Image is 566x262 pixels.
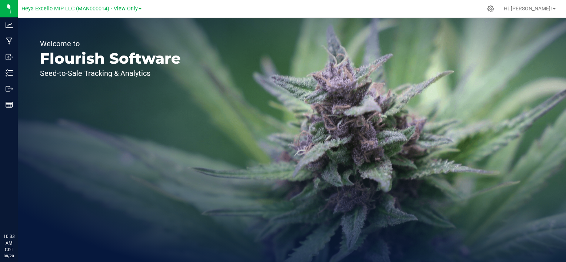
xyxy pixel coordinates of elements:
[6,37,13,45] inline-svg: Manufacturing
[40,70,181,77] p: Seed-to-Sale Tracking & Analytics
[6,53,13,61] inline-svg: Inbound
[6,85,13,93] inline-svg: Outbound
[3,233,14,253] p: 10:33 AM CDT
[6,21,13,29] inline-svg: Analytics
[3,253,14,259] p: 08/20
[6,69,13,77] inline-svg: Inventory
[40,51,181,66] p: Flourish Software
[504,6,552,11] span: Hi, [PERSON_NAME]!
[40,40,181,47] p: Welcome to
[21,6,138,12] span: Heya Excello MIP LLC (MAN000014) - View Only
[486,5,495,12] div: Manage settings
[6,101,13,108] inline-svg: Reports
